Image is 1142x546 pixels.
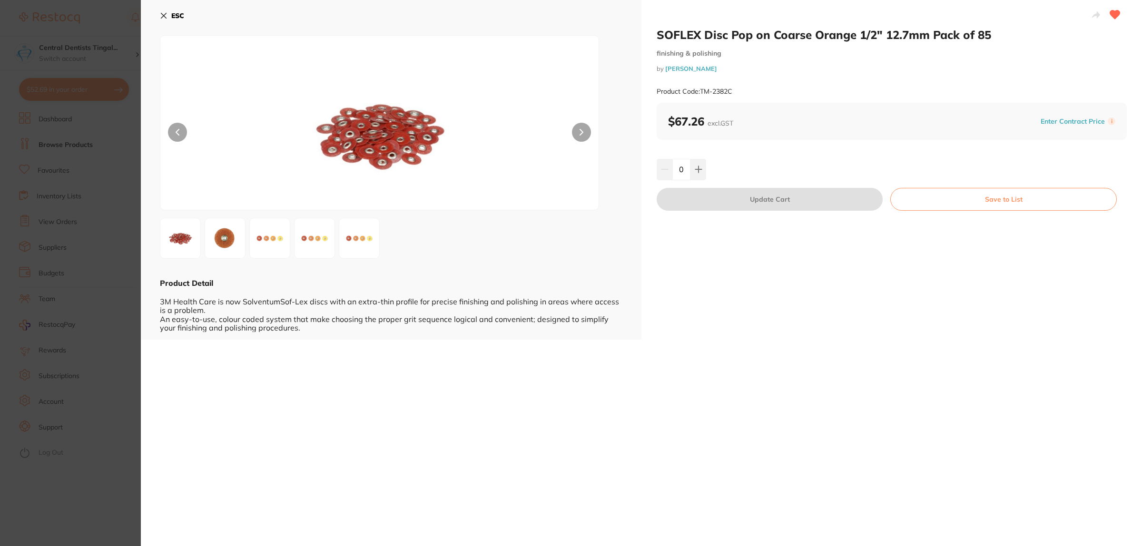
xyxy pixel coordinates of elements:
button: Update Cart [657,188,883,211]
img: XzMuanBn [253,221,287,255]
small: Product Code: TM-2382C [657,88,732,96]
img: XzUuanBn [342,221,376,255]
label: i [1108,117,1115,125]
img: XzQuanBn [297,221,332,255]
a: [PERSON_NAME] [665,65,717,72]
button: ESC [160,8,184,24]
b: Product Detail [160,278,213,288]
img: LmpwZw [248,59,511,210]
div: 3M Health Care is now SolventumSof-Lex discs with an extra-thin profile for precise finishing and... [160,288,622,332]
span: excl. GST [708,119,733,127]
b: $67.26 [668,114,733,128]
h2: SOFLEX Disc Pop on Coarse Orange 1/2" 12.7mm Pack of 85 [657,28,1127,42]
img: LmpwZw [163,221,197,255]
small: by [657,65,1127,72]
button: Enter Contract Price [1038,117,1108,126]
small: finishing & polishing [657,49,1127,58]
b: ESC [171,11,184,20]
img: XzIuanBn [208,221,242,255]
button: Save to List [890,188,1117,211]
